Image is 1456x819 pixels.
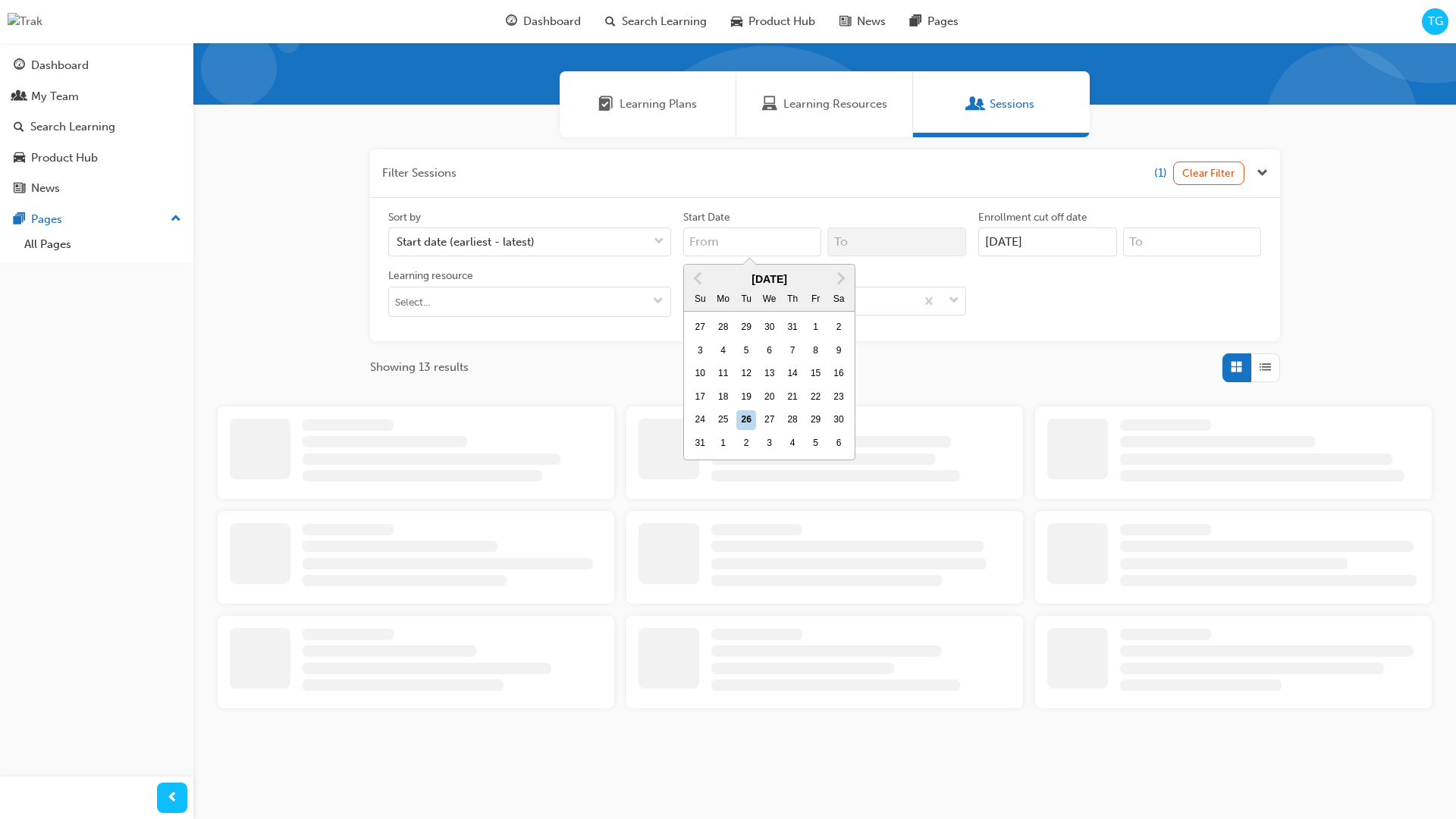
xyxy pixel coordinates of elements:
[857,13,886,30] span: News
[370,359,469,376] span: Showing 13 results
[690,434,710,453] div: Choose Sunday, August 31st, 2025
[806,318,826,337] div: Choose Friday, August 1st, 2025
[898,6,971,37] a: pages-iconPages
[6,49,187,206] button: DashboardMy TeamSearch LearningProduct HubNews
[783,434,802,453] div: Choose Thursday, September 4th, 2025
[1173,162,1244,185] button: Clear Filter
[14,213,25,227] span: pages-icon
[171,209,181,229] span: up-icon
[646,287,670,316] button: toggle menu
[654,232,664,252] span: down-icon
[760,388,780,407] div: Choose Wednesday, August 20th, 2025
[31,149,98,167] div: Product Hub
[6,52,187,80] a: Dashboard
[714,341,733,361] div: Choose Monday, August 4th, 2025
[605,12,616,31] span: search-icon
[736,364,756,384] div: Choose Tuesday, August 12th, 2025
[829,364,849,384] div: Choose Saturday, August 16th, 2025
[523,13,581,30] span: Dashboard
[6,206,187,234] button: Pages
[829,318,849,337] div: Choose Saturday, August 2nd, 2025
[1257,165,1268,182] button: Close the filter
[14,59,25,73] span: guage-icon
[683,210,730,225] div: Start Date
[620,96,697,113] span: Learning Plans
[388,210,421,225] div: Sort by
[829,388,849,407] div: Choose Saturday, August 23rd, 2025
[714,410,733,430] div: Choose Monday, August 25th, 2025
[829,290,849,309] div: Sa
[30,118,115,136] div: Search Learning
[736,410,756,430] div: Choose Tuesday, August 26th, 2025
[14,182,25,196] span: news-icon
[714,364,733,384] div: Choose Monday, August 11th, 2025
[6,83,187,111] a: My Team
[806,364,826,384] div: Choose Friday, August 15th, 2025
[8,13,42,30] img: Trak
[653,296,664,309] span: down-icon
[783,290,802,309] div: Th
[829,341,849,361] div: Choose Saturday, August 9th, 2025
[760,290,780,309] div: We
[598,96,613,113] span: Learning Plans
[31,211,62,228] div: Pages
[736,341,756,361] div: Choose Tuesday, August 5th, 2025
[910,12,921,31] span: pages-icon
[6,113,187,141] a: Search Learning
[806,410,826,430] div: Choose Friday, August 29th, 2025
[968,96,984,113] span: Sessions
[14,121,24,134] span: search-icon
[6,144,187,172] a: Product Hub
[560,71,736,137] a: Learning PlansLearning Plans
[714,388,733,407] div: Choose Monday, August 18th, 2025
[31,180,60,197] div: News
[690,364,710,384] div: Choose Sunday, August 10th, 2025
[736,318,756,337] div: Choose Tuesday, July 29th, 2025
[736,434,756,453] div: Choose Tuesday, September 2nd, 2025
[806,434,826,453] div: Choose Friday, September 5th, 2025
[736,290,756,309] div: Tu
[806,341,826,361] div: Choose Friday, August 8th, 2025
[760,341,780,361] div: Choose Wednesday, August 6th, 2025
[690,410,710,430] div: Choose Sunday, August 24th, 2025
[31,57,89,74] div: Dashboard
[684,271,855,288] div: [DATE]
[783,410,802,430] div: Choose Thursday, August 28th, 2025
[593,6,719,37] a: search-iconSearch Learning
[783,388,802,407] div: Choose Thursday, August 21st, 2025
[990,96,1034,113] span: Sessions
[806,388,826,407] div: Choose Friday, August 22nd, 2025
[762,96,777,113] span: Learning Resources
[829,410,849,430] div: Choose Saturday, August 30th, 2025
[783,318,802,337] div: Choose Thursday, July 31st, 2025
[31,88,79,105] div: My Team
[622,13,707,30] span: Search Learning
[714,434,733,453] div: Choose Monday, September 1st, 2025
[1428,13,1443,30] span: TG
[736,388,756,407] div: Choose Tuesday, August 19th, 2025
[806,290,826,309] div: Fr
[783,96,887,113] span: Learning Resources
[690,318,710,337] div: Choose Sunday, July 27th, 2025
[683,227,822,256] input: Start DatePrevious MonthNext Month[DATE]SuMoTuWeThFrSamonth 2025-08
[949,291,959,311] span: down-icon
[714,318,733,337] div: Choose Monday, July 28th, 2025
[978,210,1087,225] div: Enrollment cut off date
[14,152,25,165] span: car-icon
[829,266,853,290] button: Next Month
[783,364,802,384] div: Choose Thursday, August 14th, 2025
[827,6,898,37] a: news-iconNews
[736,71,913,137] a: Learning ResourcesLearning Resources
[913,71,1090,137] a: SessionsSessions
[760,318,780,337] div: Choose Wednesday, July 30th, 2025
[748,13,815,30] span: Product Hub
[14,90,25,104] span: people-icon
[1422,8,1448,35] button: TG
[1231,359,1242,376] span: Grid
[494,6,593,37] a: guage-iconDashboard
[829,434,849,453] div: Choose Saturday, September 6th, 2025
[690,341,710,361] div: Choose Sunday, August 3rd, 2025
[389,287,670,316] input: Learning resourcetoggle menu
